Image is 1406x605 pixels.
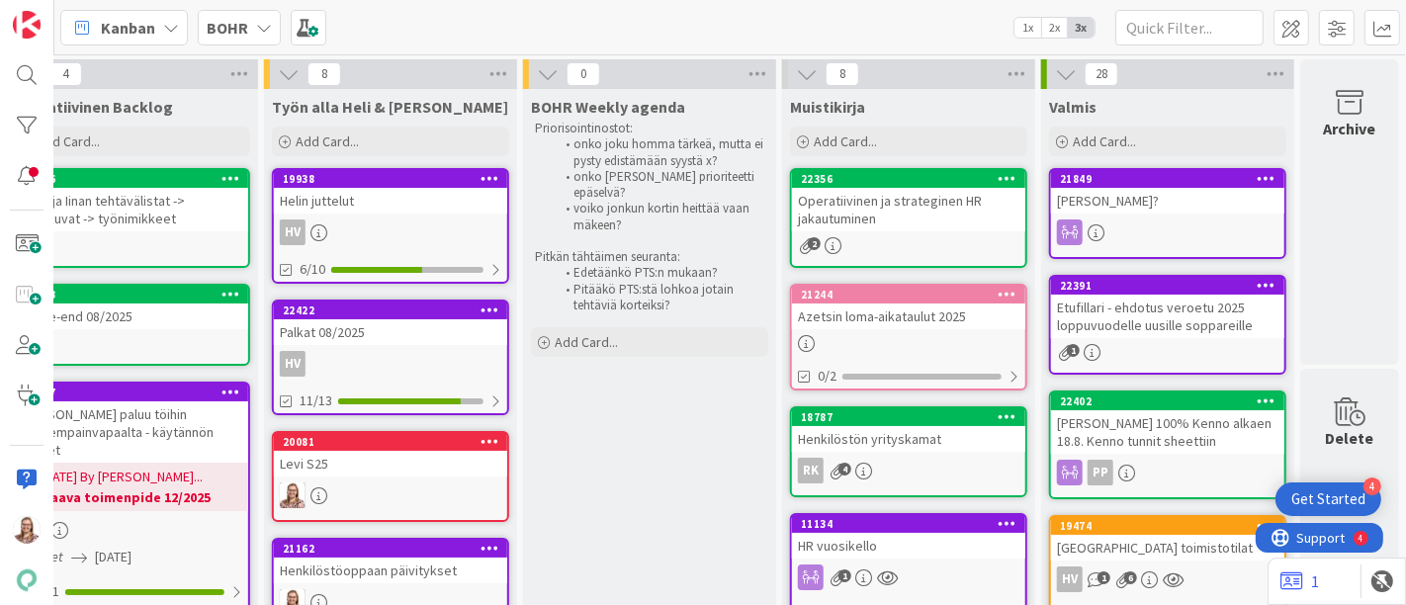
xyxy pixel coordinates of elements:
[1014,18,1041,38] span: 1x
[535,121,764,136] p: Priorisointinostot:
[1051,410,1284,454] div: [PERSON_NAME] 100% Kenno alkaen 18.8. Kenno tunnit sheettiin
[274,188,507,214] div: Helin juttelut
[792,515,1025,559] div: 11134HR vuosikello
[283,542,507,556] div: 21162
[1068,18,1095,38] span: 3x
[1049,168,1286,259] a: 21849[PERSON_NAME]?
[283,172,507,186] div: 19938
[274,451,507,476] div: Levi S25
[15,188,248,231] div: Helin ja Iinan tehtävälistat -> työnkuvat -> työnimikkeet
[48,62,82,86] span: 4
[790,97,865,117] span: Muistikirja
[798,458,824,483] div: RK
[15,384,248,401] div: 18027
[274,219,507,245] div: HV
[1085,62,1118,86] span: 28
[1280,569,1319,593] a: 1
[1073,132,1136,150] span: Add Card...
[15,170,248,188] div: 22506
[300,259,325,280] span: 6/10
[15,286,248,329] div: 21933Stage-end 08/2025
[1051,517,1284,561] div: 19474[GEOGRAPHIC_DATA] toimistotilat
[790,168,1027,268] a: 22356Operatiivinen ja strateginen HR jakautuminen
[42,3,90,27] span: Support
[1051,277,1284,295] div: 22391
[283,303,507,317] div: 22422
[792,286,1025,303] div: 21244
[1098,571,1110,584] span: 1
[838,569,851,582] span: 1
[1051,517,1284,535] div: 19474
[272,431,509,522] a: 20081Levi S25IH
[1049,97,1097,117] span: Valmis
[280,482,306,508] img: IH
[1326,426,1374,450] div: Delete
[15,384,248,463] div: 18027[PERSON_NAME] paluu töihin vanhempainvapaalta - käytännön toimet
[1291,489,1365,509] div: Get Started
[555,169,765,202] li: onko [PERSON_NAME] prioriteetti epäselvä?
[1088,460,1113,485] div: PP
[801,172,1025,186] div: 22356
[274,482,507,508] div: IH
[296,132,359,150] span: Add Card...
[283,435,507,449] div: 20081
[792,426,1025,452] div: Henkilöstön yrityskamat
[1051,170,1284,214] div: 21849[PERSON_NAME]?
[274,170,507,214] div: 19938Helin juttelut
[274,170,507,188] div: 19938
[801,517,1025,531] div: 11134
[1051,535,1284,561] div: [GEOGRAPHIC_DATA] toimistotilat
[37,132,100,150] span: Add Card...
[792,458,1025,483] div: RK
[1051,295,1284,338] div: Etufillari - ehdotus veroetu 2025 loppuvuodelle uusille soppareille
[308,62,341,86] span: 8
[792,286,1025,329] div: 21244Azetsin loma-aikataulut 2025
[1363,477,1381,495] div: 4
[101,16,155,40] span: Kanban
[274,302,507,319] div: 22422
[535,249,764,265] p: Pitkän tähtäimen seuranta:
[15,286,248,303] div: 21933
[1060,279,1284,293] div: 22391
[792,408,1025,452] div: 18787Henkilöstön yrityskamat
[24,288,248,302] div: 21933
[272,168,509,284] a: 19938Helin juttelutHV6/10
[274,319,507,345] div: Palkat 08/2025
[555,201,765,233] li: voiko jonkun kortin heittää vaan mäkeen?
[1124,571,1137,584] span: 6
[1324,117,1376,140] div: Archive
[1051,392,1284,410] div: 22402
[826,62,859,86] span: 8
[274,433,507,451] div: 20081
[792,188,1025,231] div: Operatiivinen ja strateginen HR jakautuminen
[13,284,250,366] a: 21933Stage-end 08/2025
[1049,275,1286,375] a: 22391Etufillari - ehdotus veroetu 2025 loppuvuodelle uusille soppareille
[555,333,618,351] span: Add Card...
[792,170,1025,231] div: 22356Operatiivinen ja strateginen HR jakautuminen
[24,172,248,186] div: 22506
[15,170,248,231] div: 22506Helin ja Iinan tehtävälistat -> työnkuvat -> työnimikkeet
[272,97,508,117] span: Työn alla Heli & Iina
[792,408,1025,426] div: 18787
[15,579,248,604] div: 1/1
[567,62,600,86] span: 0
[24,386,248,399] div: 18027
[21,487,242,507] b: Seuraava toimenpide 12/2025
[274,302,507,345] div: 22422Palkat 08/2025
[555,265,765,281] li: Edetäänkö PTS:n mukaan?
[1051,392,1284,454] div: 22402[PERSON_NAME] 100% Kenno alkaen 18.8. Kenno tunnit sheettiin
[274,540,507,558] div: 21162
[814,132,877,150] span: Add Card...
[808,237,821,250] span: 2
[300,390,332,411] span: 11/13
[1049,390,1286,499] a: 22402[PERSON_NAME] 100% Kenno alkaen 18.8. Kenno tunnit sheettiinPP
[13,566,41,594] img: avatar
[41,467,203,487] span: [DATE] By [PERSON_NAME]...
[13,516,41,544] img: IH
[792,303,1025,329] div: Azetsin loma-aikataulut 2025
[1275,482,1381,516] div: Open Get Started checklist, remaining modules: 4
[1060,172,1284,186] div: 21849
[790,406,1027,497] a: 18787Henkilöstön yrityskamatRK
[1115,10,1264,45] input: Quick Filter...
[1067,344,1080,357] span: 1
